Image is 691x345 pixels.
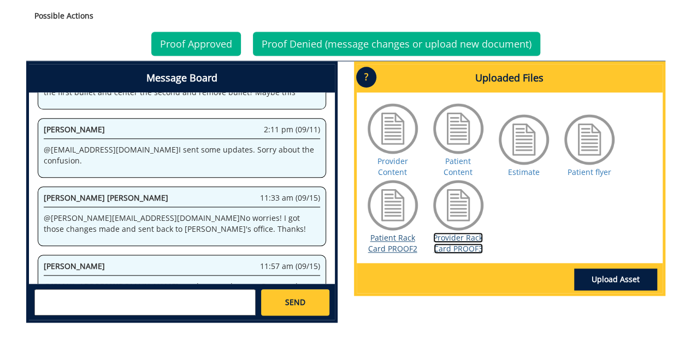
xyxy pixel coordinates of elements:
[357,64,663,92] h4: Uploaded Files
[368,232,417,254] a: Patient Rack Card PROOF2
[44,261,105,271] span: [PERSON_NAME]
[261,289,329,315] a: SEND
[44,213,320,235] p: @ [PERSON_NAME][EMAIL_ADDRESS][DOMAIN_NAME] No worries! I got those changes made and sent back to...
[151,32,241,56] a: Proof Approved
[44,281,320,325] p: @ [EMAIL_ADDRESS][DOMAIN_NAME] couple more changes. Remove the top 2 bullets of the provider one ...
[34,289,256,315] textarea: messageToSend
[508,167,540,177] a: Estimate
[574,268,657,290] a: Upload Asset
[29,64,335,92] h4: Message Board
[433,232,483,254] a: Provider Rack Card PROOF3
[264,124,320,135] span: 2:11 pm (09/11)
[356,67,376,87] p: ?
[568,167,611,177] a: Patient flyer
[44,124,105,135] span: [PERSON_NAME]
[285,297,305,308] span: SEND
[260,261,320,272] span: 11:57 am (09/15)
[44,192,168,203] span: [PERSON_NAME] [PERSON_NAME]
[34,10,93,21] strong: Possible Actions
[44,144,320,166] p: @ [EMAIL_ADDRESS][DOMAIN_NAME] I sent some updates. Sorry about the confusion.
[444,156,473,177] a: Patient Content
[377,156,408,177] a: Provider Content
[260,192,320,203] span: 11:33 am (09/15)
[253,32,540,56] a: Proof Denied (message changes or upload new document)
